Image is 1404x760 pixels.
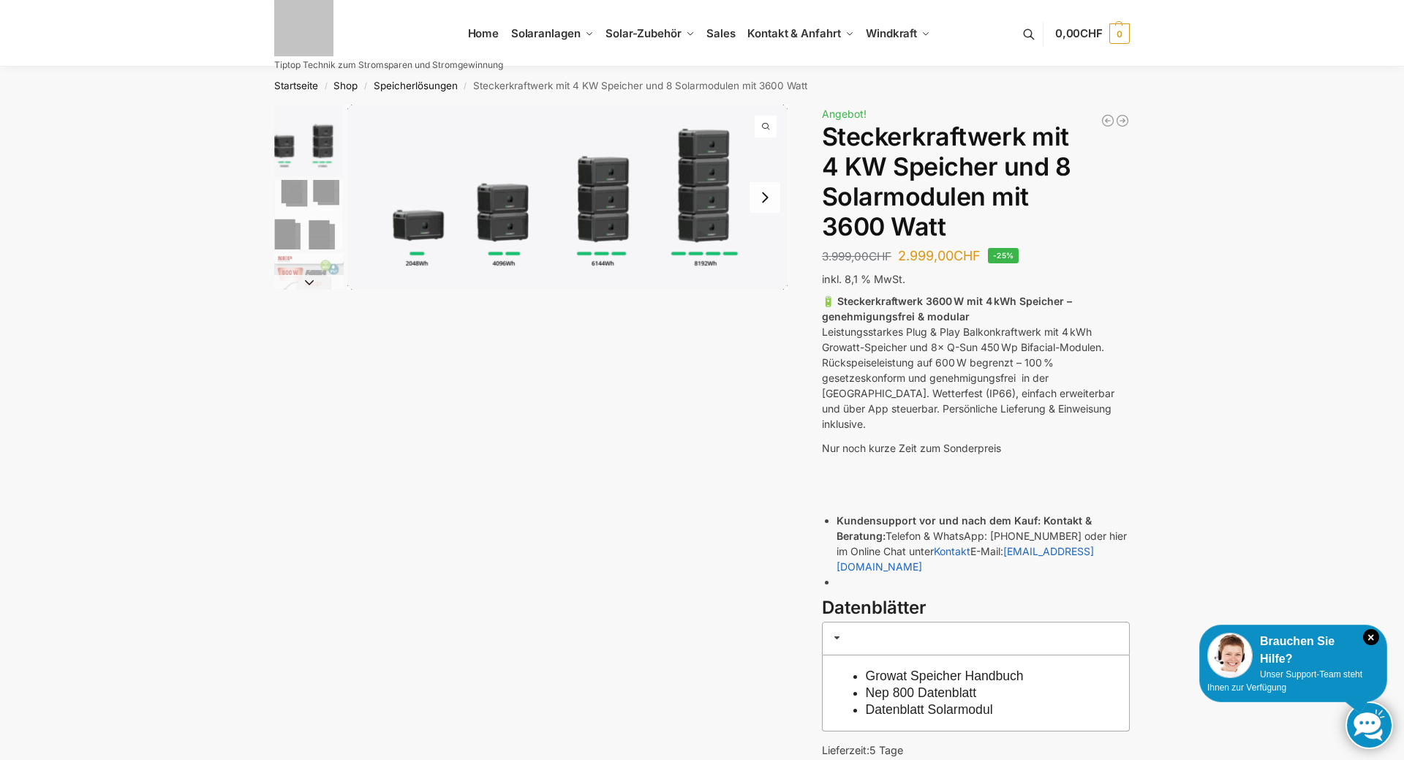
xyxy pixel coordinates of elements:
a: Speicherlösungen [374,80,458,91]
span: CHF [869,249,891,263]
span: -25% [988,248,1019,263]
a: [EMAIL_ADDRESS][DOMAIN_NAME] [837,545,1094,573]
span: Angebot! [822,108,867,120]
span: CHF [1080,26,1103,40]
img: 6 Module bificiaL [274,180,344,249]
img: Customer service [1207,633,1253,678]
span: Windkraft [866,26,917,40]
strong: Kundensupport vor und nach dem Kauf: [837,514,1041,527]
a: 0,00CHF 0 [1055,12,1130,56]
a: Windkraft [860,1,937,67]
p: Leistungsstarkes Plug & Play Balkonkraftwerk mit 4 kWh Growatt-Speicher und 8× Q-Sun 450 Wp Bifac... [822,293,1130,432]
p: Tiptop Technik zum Stromsparen und Stromgewinnung [274,61,503,69]
a: Balkonkraftwerk 890 Watt Solarmodulleistung mit 1kW/h Zendure Speicher [1101,113,1115,128]
button: Next slide [274,275,344,290]
a: Solar-Zubehör [600,1,701,67]
li: 1 / 9 [347,105,788,290]
a: Datenblatt Solarmodul [866,702,993,717]
i: Schließen [1363,629,1379,645]
img: Nep800 [274,253,344,323]
span: CHF [954,248,981,263]
span: Kontakt & Anfahrt [747,26,840,40]
strong: Kontakt & Beratung: [837,514,1092,542]
a: Shop [333,80,358,91]
span: / [458,80,473,92]
li: 1 / 9 [271,105,344,178]
a: Startseite [274,80,318,91]
a: Kontakt [934,545,970,557]
a: Kontakt & Anfahrt [741,1,860,67]
a: Sales [701,1,741,67]
bdi: 2.999,00 [898,248,981,263]
li: 2 / 9 [271,178,344,251]
div: Brauchen Sie Hilfe? [1207,633,1379,668]
img: Growatt-NOAH-2000-flexible-erweiterung [347,105,788,290]
span: inkl. 8,1 % MwSt. [822,273,905,285]
img: Growatt-NOAH-2000-flexible-erweiterung [274,105,344,176]
span: 0 [1109,23,1130,44]
a: Growat Speicher Handbuch [866,669,1024,683]
span: / [318,80,333,92]
span: Solar-Zubehör [605,26,682,40]
span: Solaranlagen [511,26,581,40]
span: 5 Tage [869,744,903,756]
span: 0,00 [1055,26,1103,40]
h1: Steckerkraftwerk mit 4 KW Speicher und 8 Solarmodulen mit 3600 Watt [822,122,1130,241]
a: growatt noah 2000 flexible erweiterung scaledgrowatt noah 2000 flexible erweiterung scaled [347,105,788,290]
bdi: 3.999,00 [822,249,891,263]
strong: 🔋 Steckerkraftwerk 3600 W mit 4 kWh Speicher – genehmigungsfrei & modular [822,295,1072,323]
li: 3 / 9 [271,251,344,324]
span: Sales [706,26,736,40]
a: Solaranlagen [505,1,599,67]
a: Balkonkraftwerk 1780 Watt mit 4 KWh Zendure Batteriespeicher Notstrom fähig [1115,113,1130,128]
nav: Breadcrumb [249,67,1156,105]
a: Nep 800 Datenblatt [866,685,977,700]
h3: Datenblätter [822,595,1130,621]
span: Unser Support-Team steht Ihnen zur Verfügung [1207,669,1362,693]
span: / [358,80,373,92]
li: Telefon & WhatsApp: [PHONE_NUMBER] oder hier im Online Chat unter E-Mail: [837,513,1130,574]
button: Next slide [750,182,780,213]
span: Lieferzeit: [822,744,903,756]
p: Nur noch kurze Zeit zum Sonderpreis [822,440,1130,456]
